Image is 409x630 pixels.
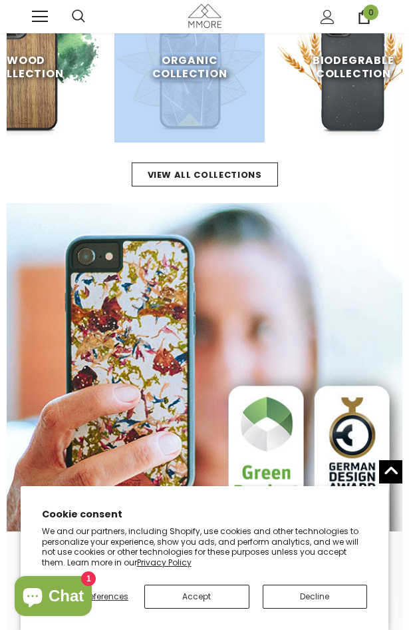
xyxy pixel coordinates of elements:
a: 0 [357,10,371,24]
button: Decline [263,585,368,609]
a: Privacy Policy [137,557,192,568]
span: Biodegrable Collection [313,53,394,81]
span: Organic Collection [152,53,227,81]
button: Accept [144,585,249,609]
img: MMORE Cases [188,4,221,27]
span: 0 [363,5,378,20]
a: view all collections [132,162,278,186]
img: MMORE Cases [7,203,402,531]
inbox-online-store-chat: Shopify online store chat [11,576,96,619]
h2: Cookie consent [42,507,368,521]
p: We and our partners, including Shopify, use cookies and other technologies to personalize your ex... [42,526,368,567]
span: view all collections [148,168,262,181]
